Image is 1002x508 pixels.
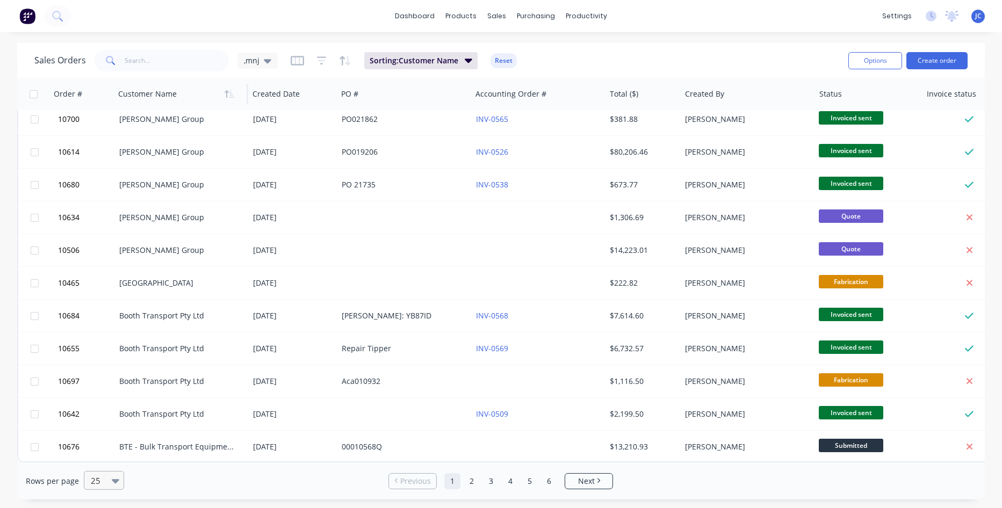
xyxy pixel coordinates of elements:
[253,409,333,419] div: [DATE]
[119,179,239,190] div: [PERSON_NAME] Group
[58,212,80,223] span: 10634
[58,179,80,190] span: 10680
[58,376,80,387] span: 10697
[253,376,333,387] div: [DATE]
[55,300,119,332] button: 10684
[565,476,612,487] a: Next page
[26,476,79,487] span: Rows per page
[610,376,673,387] div: $1,116.50
[342,179,461,190] div: PO 21735
[819,89,842,99] div: Status
[253,114,333,125] div: [DATE]
[685,114,804,125] div: [PERSON_NAME]
[253,343,333,354] div: [DATE]
[55,201,119,234] button: 10634
[819,308,883,321] span: Invoiced sent
[119,245,239,256] div: [PERSON_NAME] Group
[253,89,300,99] div: Created Date
[55,332,119,365] button: 10655
[464,473,480,489] a: Page 2
[522,473,538,489] a: Page 5
[685,179,804,190] div: [PERSON_NAME]
[119,376,239,387] div: Booth Transport Pty Ltd
[476,179,508,190] a: INV-0538
[685,376,804,387] div: [PERSON_NAME]
[342,343,461,354] div: Repair Tipper
[610,441,673,452] div: $13,210.93
[58,278,80,288] span: 10465
[877,8,917,24] div: settings
[55,365,119,397] button: 10697
[476,343,508,353] a: INV-0569
[685,278,804,288] div: [PERSON_NAME]
[819,144,883,157] span: Invoiced sent
[819,111,883,125] span: Invoiced sent
[819,177,883,190] span: Invoiced sent
[975,11,982,21] span: JC
[58,245,80,256] span: 10506
[55,103,119,135] button: 10700
[610,409,673,419] div: $2,199.50
[58,147,80,157] span: 10614
[440,8,482,24] div: products
[34,55,86,66] h1: Sales Orders
[390,8,440,24] a: dashboard
[685,245,804,256] div: [PERSON_NAME]
[444,473,460,489] a: Page 1 is your current page
[253,278,333,288] div: [DATE]
[819,209,883,223] span: Quote
[55,398,119,430] button: 10642
[389,476,436,487] a: Previous page
[244,55,259,66] span: ,mnj
[483,473,499,489] a: Page 3
[119,310,239,321] div: Booth Transport Pty Ltd
[342,147,461,157] div: PO019206
[119,147,239,157] div: [PERSON_NAME] Group
[491,53,517,68] button: Reset
[342,441,461,452] div: 00010568Q
[685,343,804,354] div: [PERSON_NAME]
[55,267,119,299] button: 10465
[253,179,333,190] div: [DATE]
[610,310,673,321] div: $7,614.60
[685,147,804,157] div: [PERSON_NAME]
[342,376,461,387] div: Aca010932
[560,8,612,24] div: productivity
[819,242,883,256] span: Quote
[119,114,239,125] div: [PERSON_NAME] Group
[19,8,35,24] img: Factory
[58,441,80,452] span: 10676
[685,89,724,99] div: Created By
[685,310,804,321] div: [PERSON_NAME]
[610,343,673,354] div: $6,732.57
[58,409,80,419] span: 10642
[848,52,902,69] button: Options
[685,409,804,419] div: [PERSON_NAME]
[610,147,673,157] div: $80,206.46
[475,89,546,99] div: Accounting Order #
[819,406,883,419] span: Invoiced sent
[400,476,431,487] span: Previous
[342,310,461,321] div: [PERSON_NAME]: YB87ID
[253,147,333,157] div: [DATE]
[541,473,557,489] a: Page 6
[685,441,804,452] div: [PERSON_NAME]
[119,343,239,354] div: Booth Transport Pty Ltd
[55,136,119,168] button: 10614
[370,55,458,66] span: Sorting: Customer Name
[610,179,673,190] div: $673.77
[253,310,333,321] div: [DATE]
[55,431,119,463] button: 10676
[610,89,638,99] div: Total ($)
[610,278,673,288] div: $222.82
[384,473,617,489] ul: Pagination
[819,275,883,288] span: Fabrication
[119,278,239,288] div: [GEOGRAPHIC_DATA]
[502,473,518,489] a: Page 4
[58,343,80,354] span: 10655
[253,441,333,452] div: [DATE]
[819,373,883,387] span: Fabrication
[119,212,239,223] div: [PERSON_NAME] Group
[119,409,239,419] div: Booth Transport Pty Ltd
[341,89,358,99] div: PO #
